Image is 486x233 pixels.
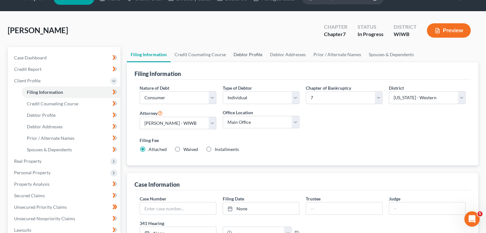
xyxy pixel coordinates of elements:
span: [PERSON_NAME] [8,26,68,35]
div: Chapter [324,23,347,31]
label: Filing Date [223,195,244,202]
span: Personal Property [14,170,50,175]
label: 341 Hearing [136,220,303,227]
span: Installments [215,147,239,152]
label: Judge [389,195,400,202]
a: Unsecured Nonpriority Claims [9,213,120,224]
a: Debtor Addresses [22,121,120,132]
a: Filing Information [22,86,120,98]
div: District [394,23,417,31]
label: Trustee [306,195,320,202]
div: Filing Information [135,70,181,78]
a: None [223,202,299,214]
a: Debtor Profile [22,109,120,121]
span: Unsecured Priority Claims [14,204,67,210]
a: Prior / Alternate Names [22,132,120,144]
span: Secured Claims [14,193,45,198]
a: Credit Report [9,64,120,75]
label: Office Location [223,109,253,116]
input: -- [389,202,465,214]
div: Status [358,23,383,31]
span: Filing Information [27,89,63,95]
a: Secured Claims [9,190,120,201]
span: Credit Counseling Course [27,101,78,106]
span: Attached [149,147,167,152]
span: Property Analysis [14,181,50,187]
label: Attorney [140,109,163,117]
a: Filing Information [127,47,171,62]
label: Type of Debtor [223,85,252,91]
a: Debtor Profile [230,47,266,62]
div: In Progress [358,31,383,38]
a: Debtor Addresses [266,47,310,62]
span: Debtor Profile [27,112,56,118]
span: Real Property [14,158,42,164]
input: Enter case number... [140,202,216,214]
span: 5 [477,211,482,216]
label: Nature of Debt [140,85,169,91]
span: Prior / Alternate Names [27,135,74,141]
iframe: Intercom live chat [464,211,480,227]
label: Chapter of Bankruptcy [306,85,351,91]
span: Credit Report [14,66,42,72]
input: -- [306,202,382,214]
div: Chapter [324,31,347,38]
span: Case Dashboard [14,55,47,60]
a: Prior / Alternate Names [310,47,365,62]
a: Unsecured Priority Claims [9,201,120,213]
label: Filing Fee [140,137,466,144]
span: Waived [183,147,198,152]
a: Spouses & Dependents [22,144,120,155]
label: Case Number [140,195,166,202]
span: 7 [343,31,346,37]
span: Debtor Addresses [27,124,63,129]
a: Property Analysis [9,178,120,190]
div: WIWB [394,31,417,38]
span: Unsecured Nonpriority Claims [14,216,75,221]
a: Case Dashboard [9,52,120,64]
a: Credit Counseling Course [171,47,230,62]
a: Credit Counseling Course [22,98,120,109]
button: Preview [427,23,471,38]
div: Case Information [135,181,180,188]
label: District [389,85,404,91]
span: Client Profile [14,78,41,83]
a: Spouses & Dependents [365,47,418,62]
span: Spouses & Dependents [27,147,72,152]
span: Lawsuits [14,227,31,233]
